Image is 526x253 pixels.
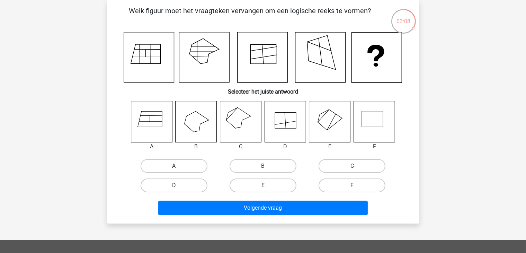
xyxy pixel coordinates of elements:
[259,142,312,151] div: D
[391,8,417,26] div: 03:08
[230,178,296,192] label: E
[141,159,207,173] label: A
[141,178,207,192] label: D
[348,142,401,151] div: F
[230,159,296,173] label: B
[118,6,382,26] p: Welk figuur moet het vraagteken vervangen om een logische reeks te vormen?
[319,178,385,192] label: F
[304,142,356,151] div: E
[319,159,385,173] label: C
[215,142,267,151] div: C
[126,142,178,151] div: A
[170,142,222,151] div: B
[158,201,368,215] button: Volgende vraag
[118,83,408,95] h6: Selecteer het juiste antwoord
